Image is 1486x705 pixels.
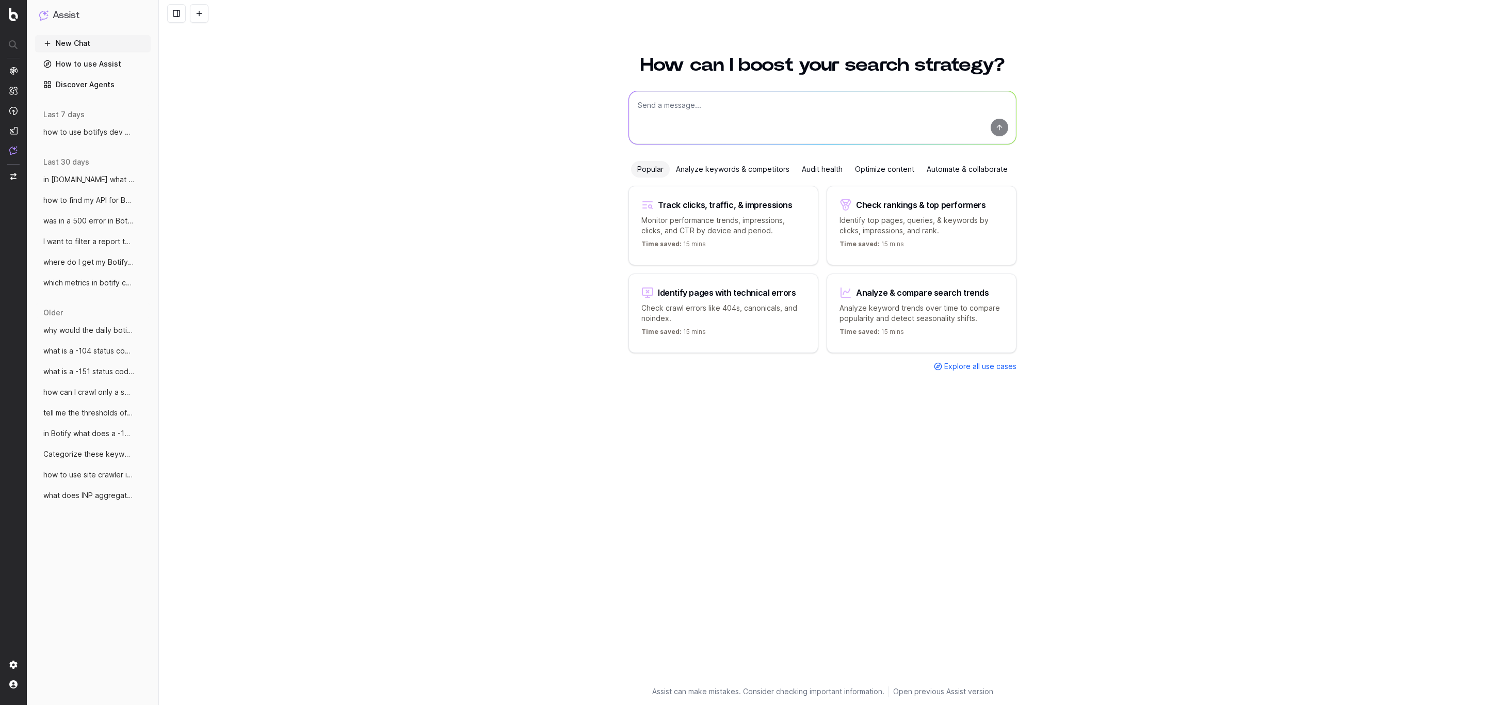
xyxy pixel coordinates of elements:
div: Analyze & compare search trends [856,289,989,297]
button: what does INP aggregate mean in botify [35,487,151,504]
img: Setting [9,661,18,669]
button: where do I get my Botify api key [35,254,151,270]
button: how to use site crawler in botify to see [35,467,151,483]
span: how can I crawl only a section of a page [43,387,134,397]
p: Analyze keyword trends over time to compare popularity and detect seasonality shifts. [839,303,1004,324]
span: how to find my API for Botify [43,195,134,205]
img: Assist [9,146,18,155]
p: 15 mins [641,328,706,340]
div: Identify pages with technical errors [658,289,796,297]
span: Time saved: [641,240,682,248]
img: Switch project [10,173,17,180]
span: Categorize these keywords for my content [43,449,134,459]
button: tell me the thresholds of all the alerts [35,405,151,421]
span: how to use botifys dev environment [43,127,134,137]
span: Explore all use cases [944,361,1016,372]
p: 15 mins [839,240,904,252]
div: Audit health [796,161,849,178]
button: why would the daily botify crawler crawl [35,322,151,339]
a: How to use Assist [35,56,151,72]
img: My account [9,680,18,688]
button: how to use botifys dev environment [35,124,151,140]
button: what is a -104 status code mean in Botif [35,343,151,359]
span: what is a -151 status code in botify [43,366,134,377]
img: Studio [9,126,18,135]
span: how to use site crawler in botify to see [43,470,134,480]
span: where do I get my Botify api key [43,257,134,267]
span: what is a -104 status code mean in Botif [43,346,134,356]
p: Check crawl errors like 404s, canonicals, and noindex. [641,303,805,324]
span: Time saved: [839,328,880,335]
h1: Assist [53,8,79,23]
p: 15 mins [641,240,706,252]
button: Assist [39,8,147,23]
span: why would the daily botify crawler crawl [43,325,134,335]
span: last 7 days [43,109,85,120]
a: Open previous Assist version [893,686,993,697]
button: which metrics in botify can we use to me [35,275,151,291]
button: in [DOMAIN_NAME] what is my project_id [35,171,151,188]
span: which metrics in botify can we use to me [43,278,134,288]
div: Track clicks, traffic, & impressions [658,201,793,209]
span: I want to filter a report that shows me [43,236,134,247]
p: Assist can make mistakes. Consider checking important information. [652,686,884,697]
p: 15 mins [839,328,904,340]
img: Analytics [9,67,18,75]
img: Intelligence [9,86,18,95]
p: Monitor performance trends, impressions, clicks, and CTR by device and period. [641,215,805,236]
iframe: Intercom live chat [1451,670,1476,695]
span: in Botify what does a -104 status code m [43,428,134,439]
img: Activation [9,106,18,115]
p: Identify top pages, queries, & keywords by clicks, impressions, and rank. [839,215,1004,236]
img: Botify logo [9,8,18,21]
button: how to find my API for Botify [35,192,151,209]
span: what does INP aggregate mean in botify [43,490,134,501]
span: Time saved: [839,240,880,248]
span: tell me the thresholds of all the alerts [43,408,134,418]
span: was in a 500 error in Botify mean [43,216,134,226]
button: what is a -151 status code in botify [35,363,151,380]
a: Discover Agents [35,76,151,93]
span: in [DOMAIN_NAME] what is my project_id [43,174,134,185]
div: Automate & collaborate [920,161,1014,178]
span: older [43,308,63,318]
div: Optimize content [849,161,920,178]
button: was in a 500 error in Botify mean [35,213,151,229]
button: in Botify what does a -104 status code m [35,425,151,442]
div: Check rankings & top performers [856,201,986,209]
h1: How can I boost your search strategy? [628,56,1016,74]
button: Categorize these keywords for my content [35,446,151,462]
span: Time saved: [641,328,682,335]
button: I want to filter a report that shows me [35,233,151,250]
div: Popular [631,161,670,178]
a: Explore all use cases [934,361,1016,372]
span: last 30 days [43,157,89,167]
button: how can I crawl only a section of a page [35,384,151,400]
button: New Chat [35,35,151,52]
img: Assist [39,10,49,20]
div: Analyze keywords & competitors [670,161,796,178]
